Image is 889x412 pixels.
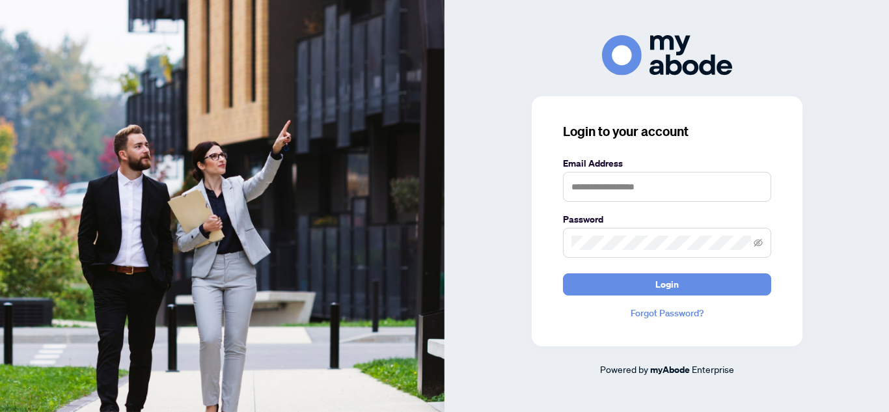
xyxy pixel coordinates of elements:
span: Enterprise [692,363,734,375]
button: Login [563,273,771,295]
label: Email Address [563,156,771,171]
a: myAbode [650,363,690,377]
span: Login [655,274,679,295]
h3: Login to your account [563,122,771,141]
span: Powered by [600,363,648,375]
a: Forgot Password? [563,306,771,320]
img: ma-logo [602,35,732,75]
span: eye-invisible [754,238,763,247]
label: Password [563,212,771,227]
